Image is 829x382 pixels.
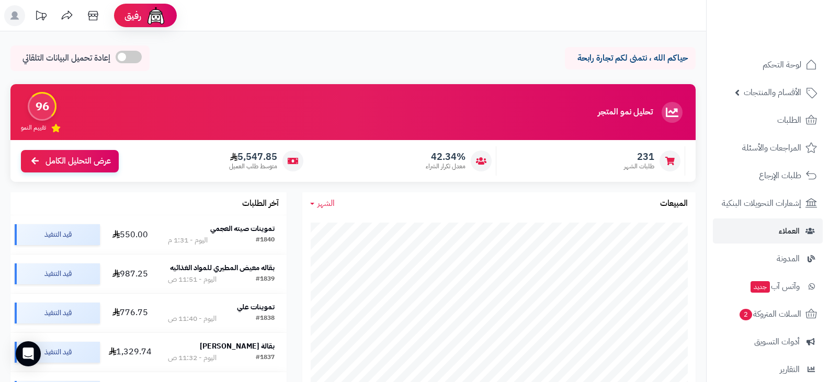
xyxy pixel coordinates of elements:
[16,341,41,366] div: Open Intercom Messenger
[758,22,819,44] img: logo-2.png
[256,314,275,324] div: #1838
[317,197,335,210] span: الشهر
[46,155,111,167] span: عرض التحليل الكامل
[744,85,801,100] span: الأقسام والمنتجات
[200,341,275,352] strong: بقالة [PERSON_NAME]
[751,281,770,293] span: جديد
[256,235,275,246] div: #1840
[426,162,465,171] span: معدل تكرار الشراء
[229,162,277,171] span: متوسط طلب العميل
[256,274,275,285] div: #1839
[713,329,823,354] a: أدوات التسويق
[777,251,800,266] span: المدونة
[713,357,823,382] a: التقارير
[713,274,823,299] a: وآتس آبجديد
[168,274,217,285] div: اليوم - 11:51 ص
[21,123,46,132] span: تقييم النمو
[624,151,654,163] span: 231
[624,162,654,171] span: طلبات الشهر
[749,279,800,294] span: وآتس آب
[22,52,110,64] span: إعادة تحميل البيانات التلقائي
[754,334,800,349] span: أدوات التسويق
[104,215,156,254] td: 550.00
[28,5,54,29] a: تحديثات المنصة
[104,294,156,332] td: 776.75
[713,191,823,216] a: إشعارات التحويلات البنكية
[242,199,279,209] h3: آخر الطلبات
[168,235,208,246] div: اليوم - 1:31 م
[713,163,823,188] a: طلبات الإرجاع
[229,151,277,163] span: 5,547.85
[170,262,275,273] strong: بقاله معيض المطيري للمواد الغذائيه
[713,302,823,327] a: السلات المتروكة2
[759,168,801,183] span: طلبات الإرجاع
[168,314,217,324] div: اليوم - 11:40 ص
[779,224,800,238] span: العملاء
[145,5,166,26] img: ai-face.png
[426,151,465,163] span: 42.34%
[104,254,156,293] td: 987.25
[722,196,801,211] span: إشعارات التحويلات البنكية
[237,302,275,312] strong: تموينات علي
[763,57,801,72] span: لوحة التحكم
[713,246,823,271] a: المدونة
[21,150,119,172] a: عرض التحليل الكامل
[168,353,217,363] div: اليوم - 11:32 ص
[15,342,100,363] div: قيد التنفيذ
[780,362,800,377] span: التقارير
[15,263,100,284] div: قيد التنفيذ
[742,141,801,155] span: المراجعات والأسئلة
[104,333,156,372] td: 1,329.74
[739,307,801,321] span: السلات المتروكة
[740,309,753,321] span: 2
[310,198,335,210] a: الشهر
[15,303,100,323] div: قيد التنفيذ
[713,218,823,244] a: العملاء
[124,9,141,22] span: رفيق
[210,223,275,234] strong: تموينات صيته العجمي
[660,199,688,209] h3: المبيعات
[15,224,100,245] div: قيد التنفيذ
[598,108,653,117] h3: تحليل نمو المتجر
[713,135,823,160] a: المراجعات والأسئلة
[256,353,275,363] div: #1837
[777,113,801,128] span: الطلبات
[713,52,823,77] a: لوحة التحكم
[573,52,688,64] p: حياكم الله ، نتمنى لكم تجارة رابحة
[713,108,823,133] a: الطلبات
